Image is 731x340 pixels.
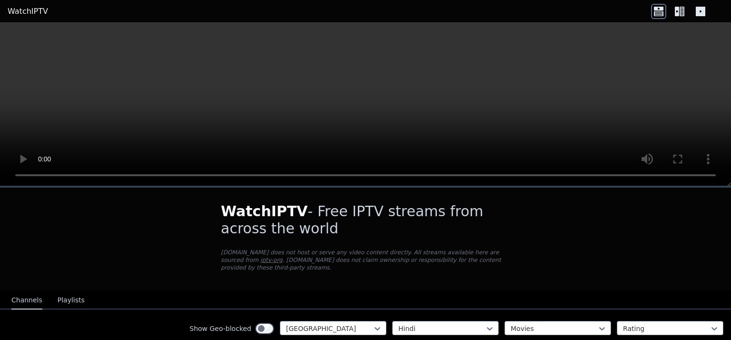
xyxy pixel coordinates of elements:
button: Channels [11,291,42,310]
button: Playlists [58,291,85,310]
h1: - Free IPTV streams from across the world [221,203,510,237]
a: iptv-org [260,257,283,263]
a: WatchIPTV [8,6,48,17]
label: Show Geo-blocked [189,324,251,333]
span: WatchIPTV [221,203,308,220]
p: [DOMAIN_NAME] does not host or serve any video content directly. All streams available here are s... [221,249,510,271]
